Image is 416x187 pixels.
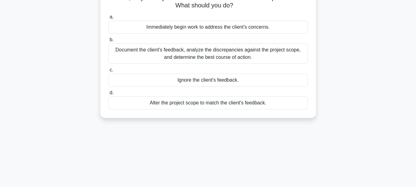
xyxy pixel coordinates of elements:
div: Alter the project scope to match the client's feedback. [108,96,308,109]
span: b. [110,37,114,42]
span: d. [110,90,114,95]
div: Document the client's feedback, analyze the discrepancies against the project scope, and determin... [108,43,308,64]
div: Ignore the client's feedback. [108,74,308,87]
span: c. [110,67,113,72]
span: a. [110,14,114,19]
div: Immediately begin work to address the client's concerns. [108,21,308,34]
